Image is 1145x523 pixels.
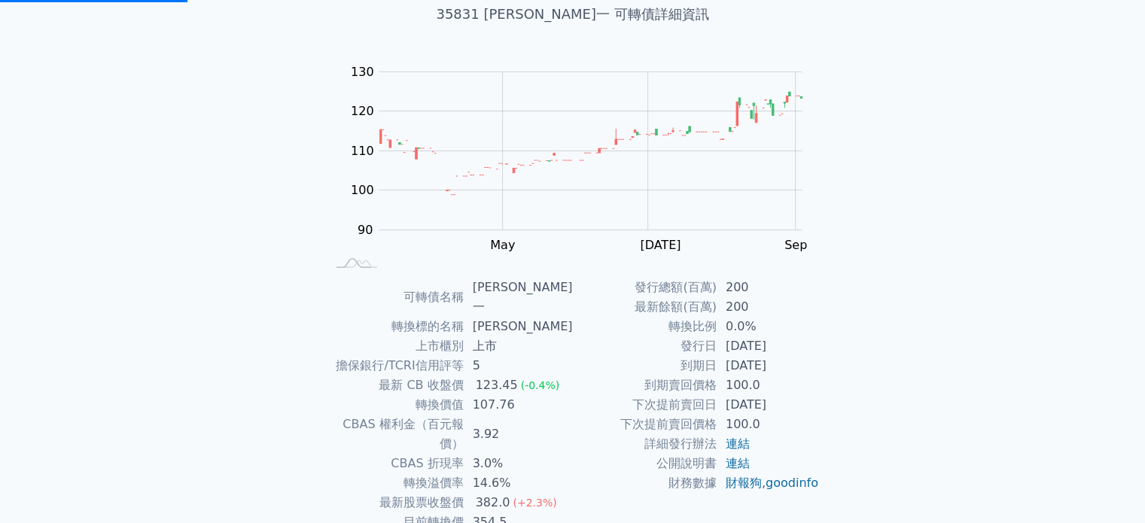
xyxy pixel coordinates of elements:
td: 107.76 [464,395,573,415]
h1: 35831 [PERSON_NAME]一 可轉債詳細資訊 [308,4,838,25]
div: 382.0 [473,493,513,512]
td: , [717,473,820,493]
g: Chart [343,65,824,283]
a: 財報狗 [726,476,762,490]
td: 轉換溢價率 [326,473,464,493]
td: 5 [464,356,573,376]
td: 轉換比例 [573,317,717,336]
td: 轉換價值 [326,395,464,415]
td: 可轉債名稱 [326,278,464,317]
td: 到期賣回價格 [573,376,717,395]
td: [DATE] [717,336,820,356]
td: 200 [717,278,820,297]
td: [PERSON_NAME] [464,317,573,336]
td: 轉換標的名稱 [326,317,464,336]
td: 14.6% [464,473,573,493]
td: 最新 CB 收盤價 [326,376,464,395]
td: 下次提前賣回價格 [573,415,717,434]
tspan: 110 [351,144,374,158]
td: 公開說明書 [573,454,717,473]
td: 最新餘額(百萬) [573,297,717,317]
div: 聊天小工具 [1070,451,1145,523]
td: 3.92 [464,415,573,454]
td: 上市櫃別 [326,336,464,356]
span: (-0.4%) [521,379,560,391]
td: 3.0% [464,454,573,473]
tspan: Sep [784,238,807,252]
a: goodinfo [766,476,818,490]
span: (+2.3%) [513,497,556,509]
tspan: 90 [358,223,373,237]
a: 連結 [726,456,750,470]
tspan: May [490,238,515,252]
td: 100.0 [717,415,820,434]
td: 上市 [464,336,573,356]
tspan: [DATE] [640,238,681,252]
td: CBAS 權利金（百元報價） [326,415,464,454]
td: [DATE] [717,395,820,415]
td: 200 [717,297,820,317]
tspan: 130 [351,65,374,79]
div: 123.45 [473,376,521,395]
a: 連結 [726,436,750,451]
tspan: 100 [351,183,374,197]
iframe: Chat Widget [1070,451,1145,523]
td: CBAS 折現率 [326,454,464,473]
td: [PERSON_NAME]一 [464,278,573,317]
td: 詳細發行辦法 [573,434,717,454]
td: 到期日 [573,356,717,376]
td: 財務數據 [573,473,717,493]
g: Series [379,92,802,195]
td: 擔保銀行/TCRI信用評等 [326,356,464,376]
td: 0.0% [717,317,820,336]
tspan: 120 [351,104,374,118]
td: 發行日 [573,336,717,356]
td: [DATE] [717,356,820,376]
td: 100.0 [717,376,820,395]
td: 最新股票收盤價 [326,493,464,512]
td: 下次提前賣回日 [573,395,717,415]
td: 發行總額(百萬) [573,278,717,297]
